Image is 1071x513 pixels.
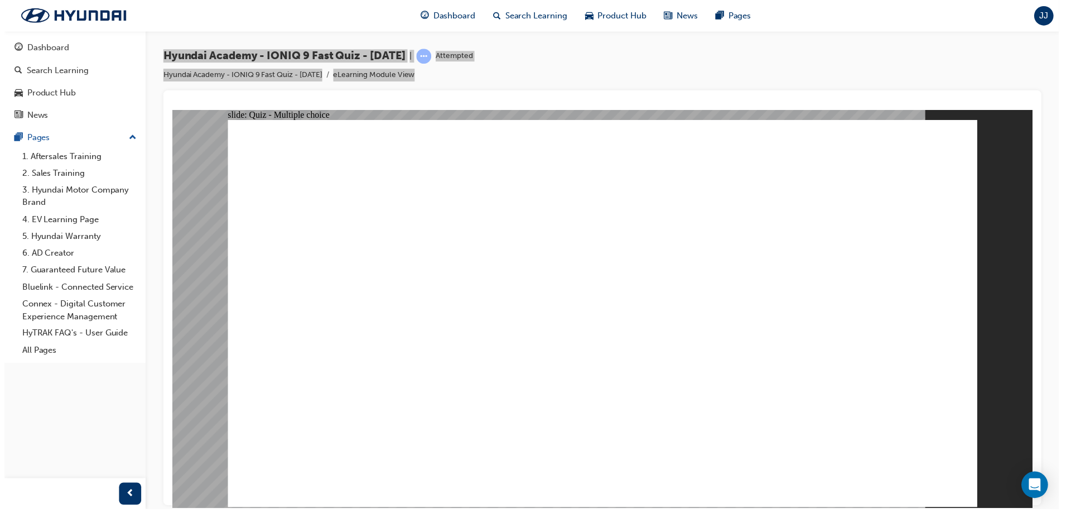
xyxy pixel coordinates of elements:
[126,132,133,146] span: up-icon
[408,50,411,63] span: |
[505,9,567,22] span: Search Learning
[4,36,138,128] button: DashboardSearch LearningProduct HubNews
[585,9,594,23] span: car-icon
[13,149,138,166] a: 1. Aftersales Training
[730,9,752,22] span: Pages
[13,298,138,327] a: Connex - Digital Customer Experience Management
[419,9,428,23] span: guage-icon
[1043,9,1052,22] span: JJ
[4,61,138,81] a: Search Learning
[708,4,761,27] a: pages-iconPages
[678,9,699,22] span: News
[4,38,138,59] a: Dashboard
[23,42,65,55] div: Dashboard
[717,9,725,23] span: pages-icon
[13,183,138,213] a: 3. Hyundai Motor Company Brand
[13,247,138,264] a: 6. AD Creator
[493,9,500,23] span: search-icon
[10,66,18,76] span: search-icon
[13,166,138,183] a: 2. Sales Training
[4,128,138,149] button: Pages
[415,49,430,64] span: learningRecordVerb_ATTEMPT-icon
[13,263,138,281] a: 7. Guaranteed Future Value
[10,89,18,99] span: car-icon
[10,134,18,144] span: pages-icon
[123,491,131,505] span: prev-icon
[576,4,656,27] a: car-iconProduct Hub
[23,132,46,145] div: Pages
[6,4,134,27] img: Trak
[435,51,472,62] div: Attempted
[484,4,576,27] a: search-iconSearch Learning
[13,213,138,230] a: 4. EV Learning Page
[22,65,85,78] div: Search Learning
[23,87,72,100] div: Product Hub
[4,106,138,127] a: News
[13,327,138,344] a: HyTRAK FAQ's - User Guide
[160,50,404,63] span: Hyundai Academy - IONIQ 9 Fast Quiz - [DATE]
[411,4,484,27] a: guage-iconDashboard
[10,112,18,122] span: news-icon
[432,9,475,22] span: Dashboard
[598,9,647,22] span: Product Hub
[656,4,708,27] a: news-iconNews
[10,44,18,54] span: guage-icon
[160,70,320,80] a: Hyundai Academy - IONIQ 9 Fast Quiz - [DATE]
[13,229,138,247] a: 5. Hyundai Warranty
[1025,475,1051,502] div: Open Intercom Messenger
[13,281,138,298] a: Bluelink - Connected Service
[13,344,138,362] a: All Pages
[665,9,673,23] span: news-icon
[331,69,413,82] li: eLearning Module View
[1038,6,1057,26] button: JJ
[23,110,44,123] div: News
[4,83,138,104] a: Product Hub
